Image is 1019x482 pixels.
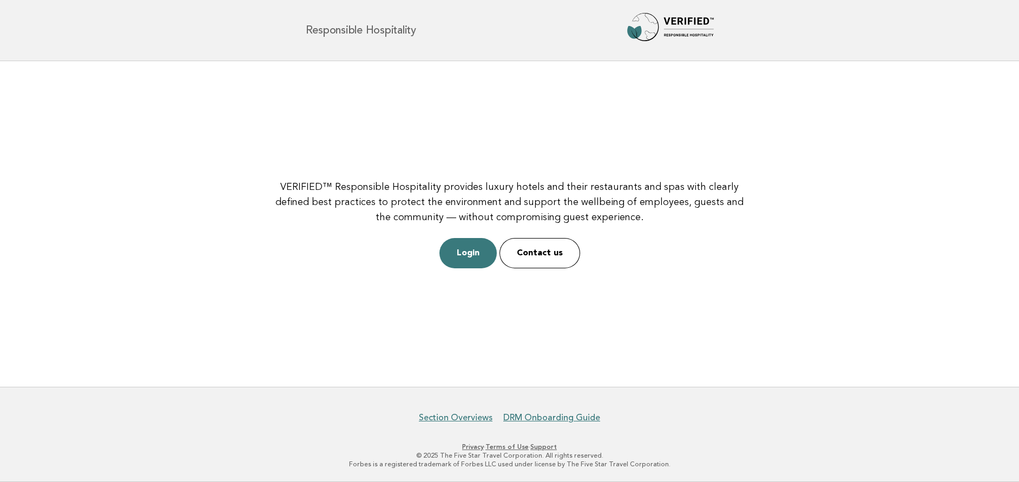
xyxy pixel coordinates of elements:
a: Terms of Use [485,443,529,451]
a: Contact us [499,238,580,268]
p: Forbes is a registered trademark of Forbes LLC used under license by The Five Star Travel Corpora... [179,460,841,468]
p: © 2025 The Five Star Travel Corporation. All rights reserved. [179,451,841,460]
a: DRM Onboarding Guide [503,412,600,423]
h1: Responsible Hospitality [306,25,416,36]
a: Privacy [462,443,484,451]
a: Login [439,238,497,268]
p: · · [179,443,841,451]
a: Support [530,443,557,451]
img: Forbes Travel Guide [627,13,714,48]
a: Section Overviews [419,412,492,423]
p: VERIFIED™ Responsible Hospitality provides luxury hotels and their restaurants and spas with clea... [268,180,752,225]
